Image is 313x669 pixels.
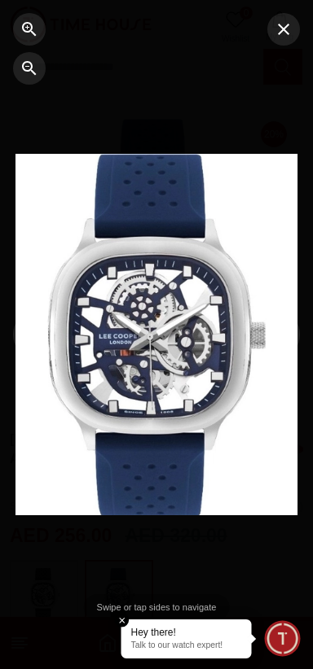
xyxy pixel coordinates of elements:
[131,641,242,652] p: Talk to our watch expert!
[265,621,301,657] div: Chat Widget
[115,613,130,627] em: Close tooltip
[13,313,46,356] button: ←
[131,626,242,639] div: Hey there!
[267,313,300,356] button: →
